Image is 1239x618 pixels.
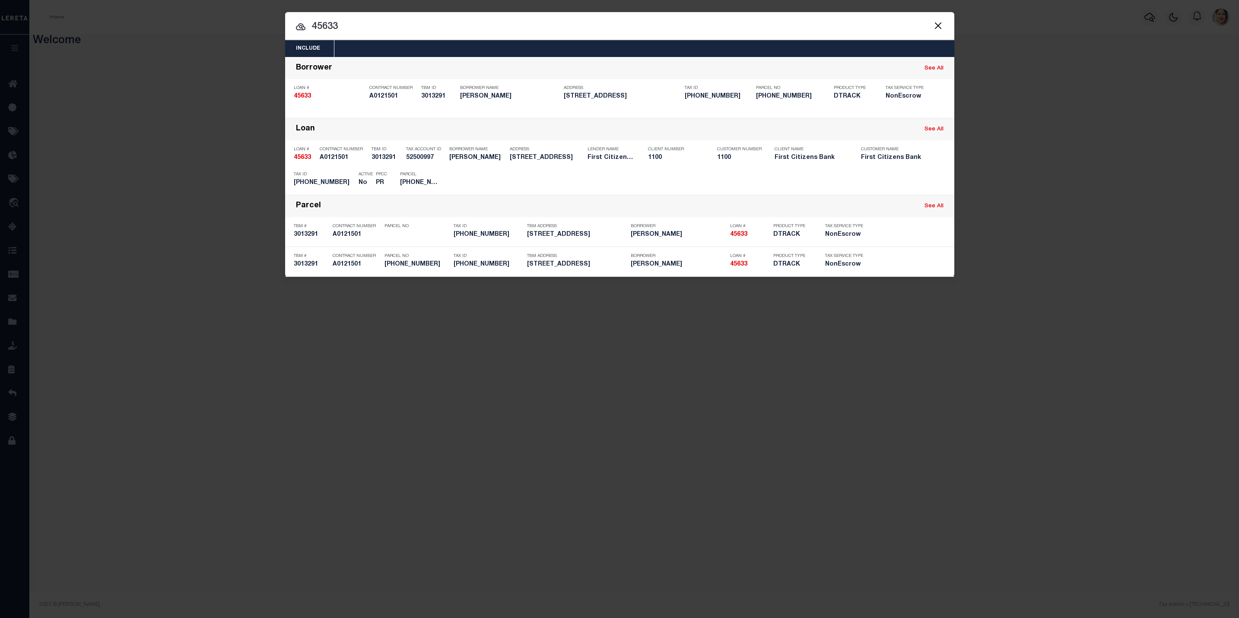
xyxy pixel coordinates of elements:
[333,254,380,259] p: Contract Number
[773,231,812,238] h5: DTRACK
[730,261,769,268] h5: 45633
[773,254,812,259] p: Product Type
[406,147,445,152] p: Tax Account ID
[296,63,332,73] div: Borrower
[454,261,523,268] h5: 16-0294-806
[376,179,387,187] h5: PR
[527,254,626,259] p: TBM Address
[648,154,704,162] h5: 1100
[294,155,311,161] strong: 45633
[527,224,626,229] p: TBM Address
[406,154,445,162] h5: 52500997
[454,231,523,238] h5: 16-0294-806
[294,93,365,100] h5: 45633
[933,20,944,31] button: Close
[685,93,752,100] h5: 16-0294-806
[333,224,380,229] p: Contract Number
[400,172,439,177] p: Parcel
[460,86,559,91] p: Borrower Name
[756,86,829,91] p: Parcel No
[400,179,439,187] h5: 16-0294-806
[564,93,680,100] h5: 40B IRVING STREET SALEM MA 1970
[296,201,321,211] div: Parcel
[369,93,417,100] h5: A0121501
[384,224,449,229] p: Parcel No
[449,147,505,152] p: Borrower Name
[588,147,635,152] p: Lender Name
[717,154,760,162] h5: 1100
[685,86,752,91] p: Tax ID
[886,86,929,91] p: Tax Service Type
[861,154,934,162] h5: First Citizens Bank
[631,231,726,238] h5: JESSICA M BILLE
[510,154,583,162] h5: 40B IRVING STREET SALEM MA 1970
[825,231,864,238] h5: NonEscrow
[359,172,373,177] p: Active
[372,154,402,162] h5: 3013291
[294,154,315,162] h5: 45633
[285,40,331,57] button: Include
[527,231,626,238] h5: 40B IRVING STREET SALEM MA 1970
[648,147,704,152] p: Client Number
[294,261,328,268] h5: 3013291
[924,66,944,71] a: See All
[285,19,954,35] input: Start typing...
[631,254,726,259] p: Borrower
[564,86,680,91] p: Address
[825,224,864,229] p: Tax Service Type
[376,172,387,177] p: PPCC
[294,147,315,152] p: Loan #
[421,86,456,91] p: TBM ID
[460,93,559,100] h5: JESSICA M BILLE
[510,147,583,152] p: Address
[333,231,380,238] h5: A0121501
[320,147,367,152] p: Contract Number
[384,261,449,268] h5: 16-0294-806
[294,179,354,187] h5: 16-0294-806
[588,154,635,162] h5: First Citizens Bank
[730,261,747,267] strong: 45633
[825,254,864,259] p: Tax Service Type
[631,224,726,229] p: Borrower
[294,93,311,99] strong: 45633
[296,124,315,134] div: Loan
[756,93,829,100] h5: 16-0294-806
[421,93,456,100] h5: 3013291
[730,224,769,229] p: Loan #
[294,86,365,91] p: Loan #
[454,224,523,229] p: Tax ID
[717,147,762,152] p: Customer Number
[369,86,417,91] p: Contract Number
[384,254,449,259] p: Parcel No
[730,231,747,238] strong: 45633
[730,231,769,238] h5: 45633
[359,179,372,187] h5: No
[294,172,354,177] p: Tax ID
[294,231,328,238] h5: 3013291
[773,224,812,229] p: Product Type
[454,254,523,259] p: Tax ID
[886,93,929,100] h5: NonEscrow
[834,93,873,100] h5: DTRACK
[372,147,402,152] p: TBM ID
[861,147,934,152] p: Customer Name
[730,254,769,259] p: Loan #
[294,254,328,259] p: TBM #
[320,154,367,162] h5: A0121501
[449,154,505,162] h5: JESSICA BILLE
[775,154,848,162] h5: First Citizens Bank
[924,127,944,132] a: See All
[773,261,812,268] h5: DTRACK
[924,203,944,209] a: See All
[333,261,380,268] h5: A0121501
[834,86,873,91] p: Product Type
[294,224,328,229] p: TBM #
[527,261,626,268] h5: 40B IRVING STREET SALEM MA 1970
[631,261,726,268] h5: JESSICA M BILLE
[825,261,864,268] h5: NonEscrow
[775,147,848,152] p: Client Name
